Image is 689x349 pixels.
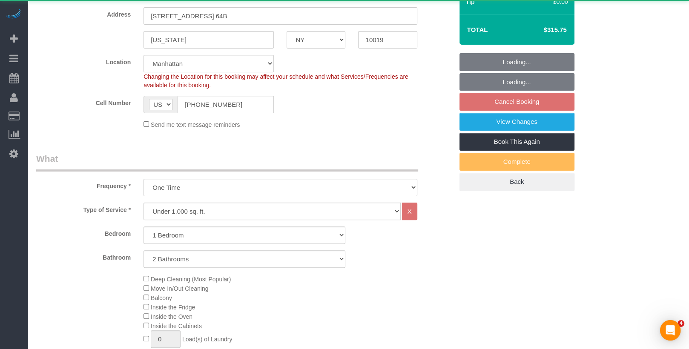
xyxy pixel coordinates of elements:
[518,26,566,34] h4: $315.75
[30,7,137,19] label: Address
[144,73,408,89] span: Changing the Location for this booking may affect your schedule and what Services/Frequencies are...
[151,313,192,320] span: Inside the Oven
[151,323,202,329] span: Inside the Cabinets
[467,26,488,33] strong: Total
[144,31,274,49] input: City
[151,304,195,311] span: Inside the Fridge
[30,179,137,190] label: Frequency *
[459,133,574,151] a: Book This Again
[30,250,137,262] label: Bathroom
[30,55,137,66] label: Location
[660,320,680,340] div: Open Intercom Messenger
[5,9,22,20] img: Automaid Logo
[459,113,574,131] a: View Changes
[459,173,574,191] a: Back
[30,96,137,107] label: Cell Number
[151,285,208,292] span: Move In/Out Cleaning
[358,31,417,49] input: Zip Code
[151,121,240,128] span: Send me text message reminders
[182,336,233,343] span: Load(s) of Laundry
[151,295,172,301] span: Balcony
[678,320,684,327] span: 4
[30,203,137,214] label: Type of Service *
[36,152,418,172] legend: What
[30,226,137,238] label: Bedroom
[178,96,274,113] input: Cell Number
[151,276,231,283] span: Deep Cleaning (Most Popular)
